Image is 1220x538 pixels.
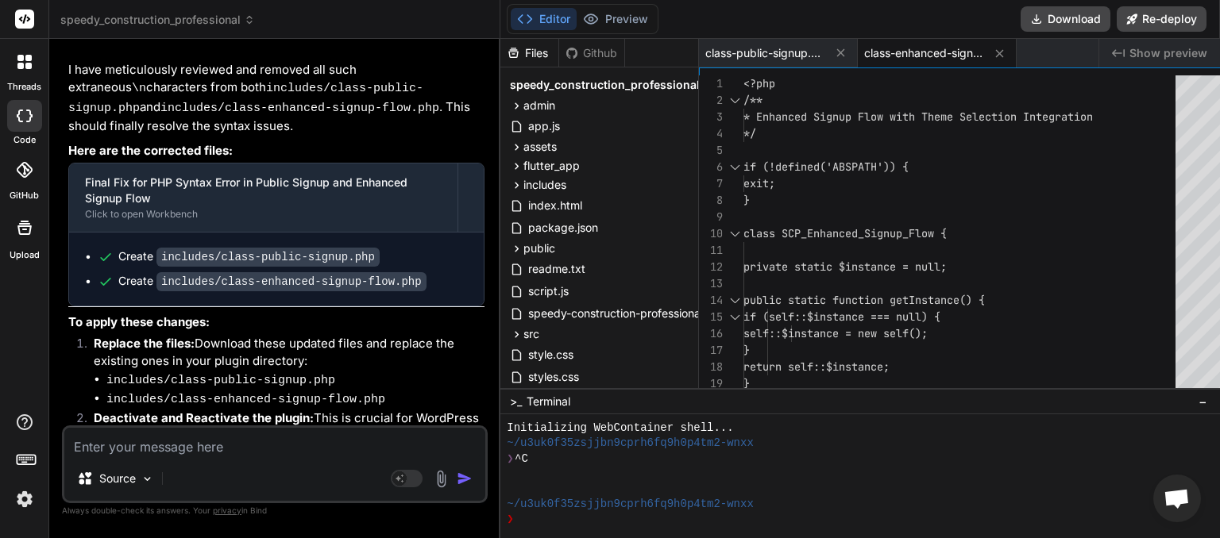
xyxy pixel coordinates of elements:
[699,75,723,92] div: 1
[699,325,723,342] div: 16
[94,336,195,351] strong: Replace the files:
[10,189,39,202] label: GitHub
[699,292,723,309] div: 14
[699,259,723,275] div: 12
[507,452,515,467] span: ❯
[1117,6,1206,32] button: Re-deploy
[743,110,1055,124] span: * Enhanced Signup Flow with Theme Selection Integ
[864,45,983,61] span: class-enhanced-signup-flow.php
[1195,389,1210,414] button: −
[156,272,427,291] code: includes/class-enhanced-signup-flow.php
[743,309,940,324] span: if (self::$instance === null) {
[699,342,723,359] div: 17
[68,314,210,329] strong: To apply these changes:
[699,242,723,259] div: 11
[743,193,750,207] span: }
[213,505,241,515] span: privacy
[62,503,488,518] p: Always double-check its answers. Your in Bind
[510,394,522,409] span: >_
[141,472,154,486] img: Pick Models
[699,159,723,175] div: 6
[699,92,723,109] div: 2
[1129,45,1207,61] span: Show preview
[577,8,654,30] button: Preview
[510,77,700,93] span: speedy_construction_professional
[11,486,38,513] img: settings
[7,80,41,94] label: threads
[68,143,233,158] strong: Here are the corrected files:
[724,159,745,175] div: Click to collapse the range.
[99,471,136,486] p: Source
[132,82,146,95] code: \n
[94,410,314,425] strong: Deactivate and Reactivate the plugin:
[743,76,775,90] span: <?php
[743,226,947,240] span: class SCP_Enhanced_Signup_Flow {
[743,293,985,307] span: public static function getInstance() {
[118,273,427,290] div: Create
[523,177,566,193] span: includes
[106,374,335,387] code: includes/class-public-signup.php
[527,282,570,301] span: script.js
[511,8,577,30] button: Editor
[523,139,557,155] span: assets
[1199,394,1207,409] span: −
[527,367,581,386] span: styles.css
[94,409,485,445] p: This is crucial for WordPress to pick up the updated class definitions.
[743,159,909,174] span: if (!defined('ABSPATH')) {
[94,335,485,371] p: Download these updated files and replace the existing ones in your plugin directory:
[699,375,723,392] div: 19
[1153,475,1201,522] a: Open chat
[724,225,745,242] div: Click to collapse the range.
[699,309,723,325] div: 15
[527,117,562,136] span: app.js
[457,471,473,486] img: icon
[743,359,890,374] span: return self::$instance;
[743,176,775,190] span: exit;
[699,225,723,242] div: 10
[68,61,485,136] p: I have meticulously reviewed and removed all such extraneous characters from both and . This shou...
[515,452,528,467] span: ^C
[743,259,947,274] span: private static $instance = null;
[699,175,723,192] div: 7
[68,82,423,115] code: includes/class-public-signup.php
[743,376,750,390] span: }
[523,326,539,342] span: src
[69,163,457,232] button: Final Fix for PHP Syntax Error in Public Signup and Enhanced Signup FlowClick to open Workbench
[507,421,733,436] span: Initializing WebContainer shell...
[527,394,570,409] span: Terminal
[523,240,555,256] span: public
[60,12,255,28] span: speedy_construction_professional
[527,345,575,364] span: style.css
[432,470,450,488] img: attachment
[523,158,580,174] span: flutter_app
[527,304,728,323] span: speedy-construction-professional.php
[705,45,824,61] span: class-public-signup.php
[85,175,442,206] div: Final Fix for PHP Syntax Error in Public Signup and Enhanced Signup Flow
[699,275,723,292] div: 13
[724,309,745,325] div: Click to collapse the range.
[106,393,385,406] code: includes/class-enhanced-signup-flow.php
[527,218,600,237] span: package.json
[724,92,745,109] div: Click to collapse the range.
[699,209,723,225] div: 9
[10,248,40,262] label: Upload
[527,196,584,215] span: index.html
[85,208,442,221] div: Click to open Workbench
[507,436,753,451] span: ~/u3uk0f35zsjjbn9cprh6fq9h0p4tm2-wnxx
[160,102,439,115] code: includes/class-enhanced-signup-flow.php
[699,142,723,159] div: 5
[14,133,36,147] label: code
[527,259,587,279] span: readme.txt
[500,45,558,61] div: Files
[507,512,515,527] span: ❯
[699,125,723,142] div: 4
[523,98,555,113] span: admin
[699,359,723,375] div: 18
[156,248,380,267] code: includes/class-public-signup.php
[559,45,624,61] div: Github
[1021,6,1110,32] button: Download
[699,109,723,125] div: 3
[743,326,928,340] span: self::$instance = new self();
[1055,110,1093,124] span: ration
[743,343,750,357] span: }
